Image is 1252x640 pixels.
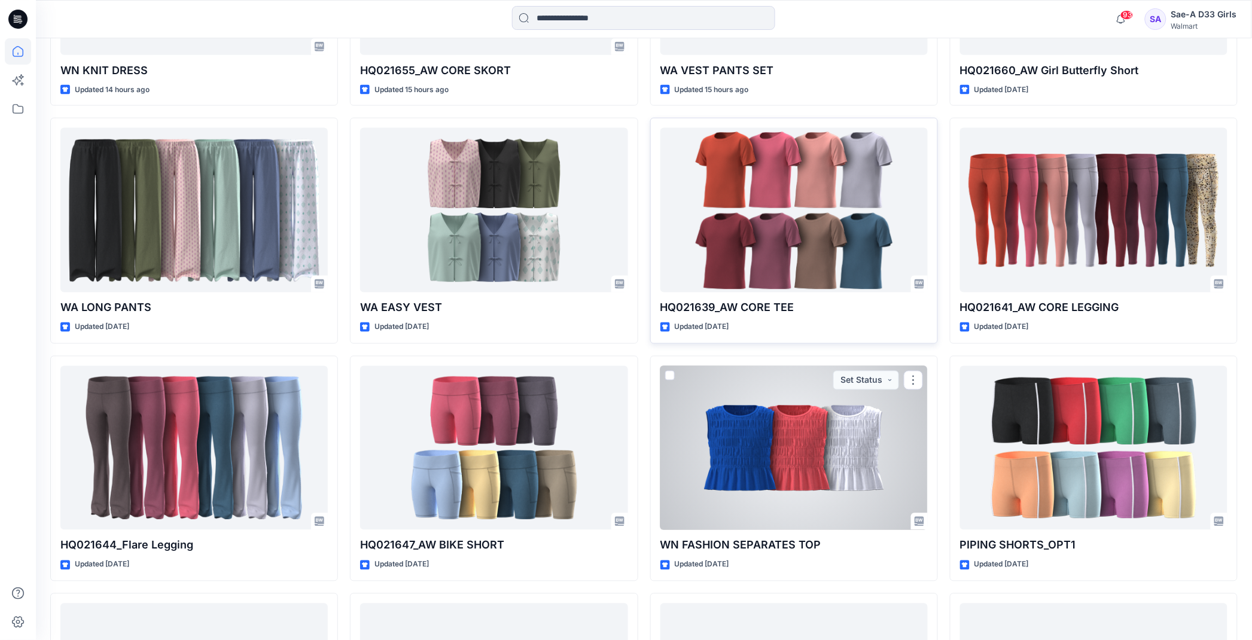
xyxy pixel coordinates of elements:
[360,537,627,554] p: HQ021647_AW BIKE SHORT
[660,62,928,79] p: WA VEST PANTS SET
[60,62,328,79] p: WN KNIT DRESS
[60,537,328,554] p: HQ021644_Flare Legging
[360,128,627,292] a: WA EASY VEST
[660,366,928,531] a: WN FASHION SEPARATES TOP
[360,62,627,79] p: HQ021655_AW CORE SKORT
[75,84,150,96] p: Updated 14 hours ago
[974,84,1029,96] p: Updated [DATE]
[60,366,328,531] a: HQ021644_Flare Legging
[1171,7,1237,22] div: Sae-A D33 Girls
[1120,10,1134,20] span: 93
[60,300,328,316] p: WA LONG PANTS
[660,128,928,292] a: HQ021639_AW CORE TEE
[960,366,1227,531] a: PIPING SHORTS_OPT1
[960,300,1227,316] p: HQ021641_AW CORE LEGGING
[75,559,129,571] p: Updated [DATE]
[360,366,627,531] a: HQ021647_AW BIKE SHORT
[1145,8,1166,30] div: SA
[960,62,1227,79] p: HQ021660_AW Girl Butterfly Short
[75,321,129,334] p: Updated [DATE]
[374,559,429,571] p: Updated [DATE]
[675,559,729,571] p: Updated [DATE]
[960,537,1227,554] p: PIPING SHORTS_OPT1
[660,537,928,554] p: WN FASHION SEPARATES TOP
[1171,22,1237,31] div: Walmart
[374,321,429,334] p: Updated [DATE]
[974,559,1029,571] p: Updated [DATE]
[60,128,328,292] a: WA LONG PANTS
[374,84,449,96] p: Updated 15 hours ago
[974,321,1029,334] p: Updated [DATE]
[675,321,729,334] p: Updated [DATE]
[960,128,1227,292] a: HQ021641_AW CORE LEGGING
[360,300,627,316] p: WA EASY VEST
[675,84,749,96] p: Updated 15 hours ago
[660,300,928,316] p: HQ021639_AW CORE TEE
